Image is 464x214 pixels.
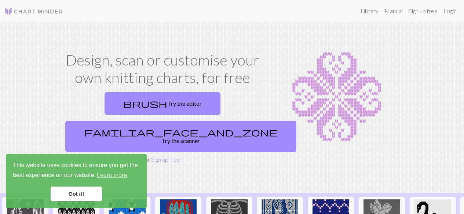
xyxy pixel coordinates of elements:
[151,156,180,163] a: Sign up free
[441,4,460,18] a: Login
[381,4,406,18] a: Manual
[271,51,402,143] img: Chart example
[4,7,63,16] img: Logo
[51,187,102,201] a: dismiss cookie message
[62,89,263,164] div: or
[62,51,263,86] h1: Design, scan or customise your own knitting charts, for free
[84,127,278,137] span: familiar_face_and_zone
[105,92,220,115] a: Try the editor
[358,4,381,18] a: Library
[123,98,167,109] span: brush
[65,121,296,152] a: Try the scanner
[6,154,147,208] div: cookieconsent
[406,4,441,18] a: Sign up free
[13,161,140,181] span: This website uses cookies to ensure you get the best experience on our website.
[96,170,128,181] a: learn more about cookies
